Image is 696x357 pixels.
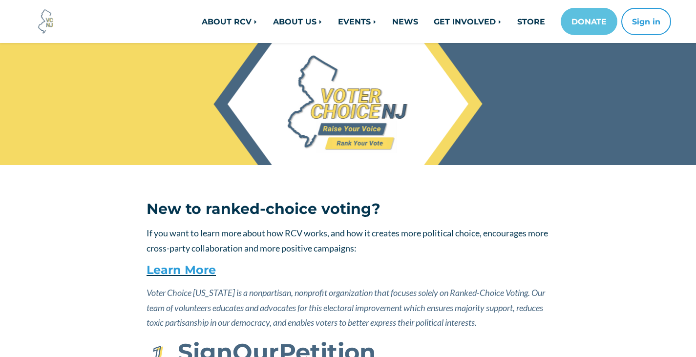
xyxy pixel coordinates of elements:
a: GET INVOLVED [426,12,509,31]
a: ABOUT US [265,12,330,31]
em: Voter Choice [US_STATE] is a nonpartisan, nonprofit organization that focuses solely on Ranked-Ch... [147,287,545,328]
nav: Main navigation [139,8,671,35]
a: ABOUT RCV [194,12,265,31]
a: DONATE [561,8,617,35]
p: If you want to learn more about how RCV works, and how it creates more political choice, encourag... [147,226,549,255]
a: NEWS [384,12,426,31]
a: Learn More [147,263,216,277]
img: Voter Choice NJ [33,8,59,35]
h3: New to ranked-choice voting? [147,200,549,218]
button: Sign in or sign up [621,8,671,35]
a: STORE [509,12,553,31]
a: EVENTS [330,12,384,31]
